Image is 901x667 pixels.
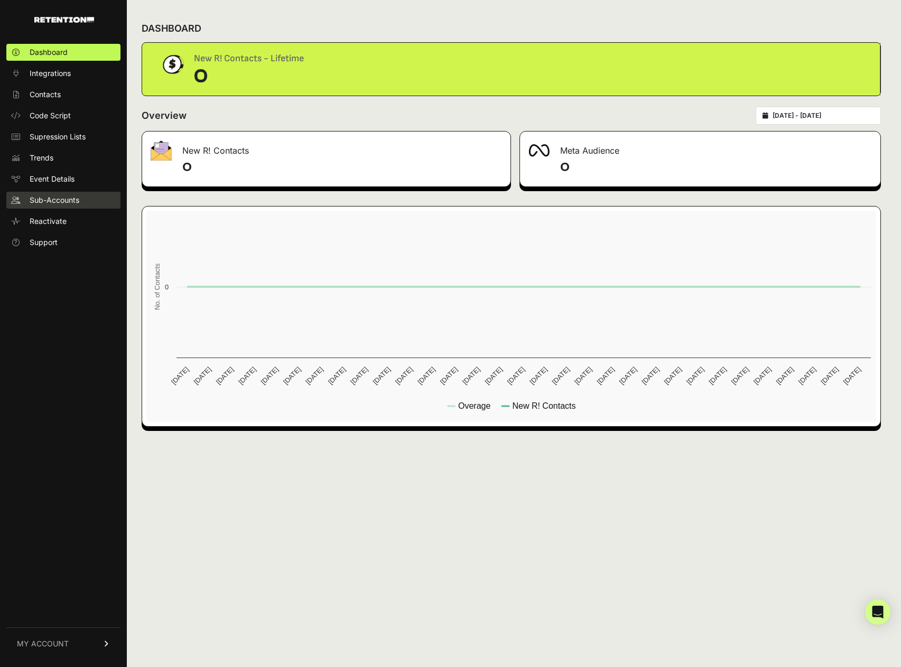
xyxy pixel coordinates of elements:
[30,131,86,142] span: Supression Lists
[153,264,161,310] text: No. of Contacts
[6,171,120,187] a: Event Details
[730,365,750,386] text: [DATE]
[194,66,304,87] div: 0
[6,65,120,82] a: Integrations
[159,51,185,78] img: dollar-coin-05c43ed7efb7bc0c12610022525b4bbbb207c7efeef5aecc26f025e68dcafac9.png
[6,86,120,103] a: Contacts
[6,44,120,61] a: Dashboard
[774,365,795,386] text: [DATE]
[371,365,392,386] text: [DATE]
[142,21,201,36] h2: DASHBOARD
[6,149,120,166] a: Trends
[30,110,71,121] span: Code Script
[192,365,212,386] text: [DATE]
[573,365,593,386] text: [DATE]
[30,174,75,184] span: Event Details
[30,195,79,205] span: Sub-Accounts
[483,365,504,386] text: [DATE]
[595,365,616,386] text: [DATE]
[842,365,862,386] text: [DATE]
[30,89,61,100] span: Contacts
[142,131,510,163] div: New R! Contacts
[6,128,120,145] a: Supression Lists
[282,365,302,386] text: [DATE]
[6,627,120,660] a: MY ACCOUNT
[170,365,190,386] text: [DATE]
[506,365,526,386] text: [DATE]
[528,365,549,386] text: [DATE]
[640,365,661,386] text: [DATE]
[458,401,490,410] text: Overage
[215,365,235,386] text: [DATE]
[151,140,172,161] img: fa-envelope-19ae18322b30453b285274b1b8af3d052b27d846a4fbe8435d1a52b978f639a2.png
[551,365,571,386] text: [DATE]
[30,47,68,58] span: Dashboard
[6,234,120,251] a: Support
[34,17,94,23] img: Retention.com
[30,68,71,79] span: Integrations
[663,365,683,386] text: [DATE]
[327,365,347,386] text: [DATE]
[30,216,67,227] span: Reactivate
[520,131,881,163] div: Meta Audience
[304,365,324,386] text: [DATE]
[512,401,575,410] text: New R! Contacts
[528,144,550,157] img: fa-meta-2f981b61bb99beabf952f7030308934f19ce035c18b003e963880cc3fabeebb7.png
[685,365,705,386] text: [DATE]
[819,365,840,386] text: [DATE]
[394,365,414,386] text: [DATE]
[194,51,304,66] div: New R! Contacts - Lifetime
[6,192,120,209] a: Sub-Accounts
[17,638,69,649] span: MY ACCOUNT
[618,365,638,386] text: [DATE]
[416,365,436,386] text: [DATE]
[461,365,481,386] text: [DATE]
[6,107,120,124] a: Code Script
[182,159,502,176] h4: 0
[349,365,369,386] text: [DATE]
[865,599,890,625] div: Open Intercom Messenger
[30,237,58,248] span: Support
[797,365,818,386] text: [DATE]
[237,365,257,386] text: [DATE]
[142,108,187,123] h2: Overview
[439,365,459,386] text: [DATE]
[259,365,280,386] text: [DATE]
[707,365,728,386] text: [DATE]
[30,153,53,163] span: Trends
[560,159,872,176] h4: 0
[752,365,773,386] text: [DATE]
[165,283,169,291] text: 0
[6,213,120,230] a: Reactivate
